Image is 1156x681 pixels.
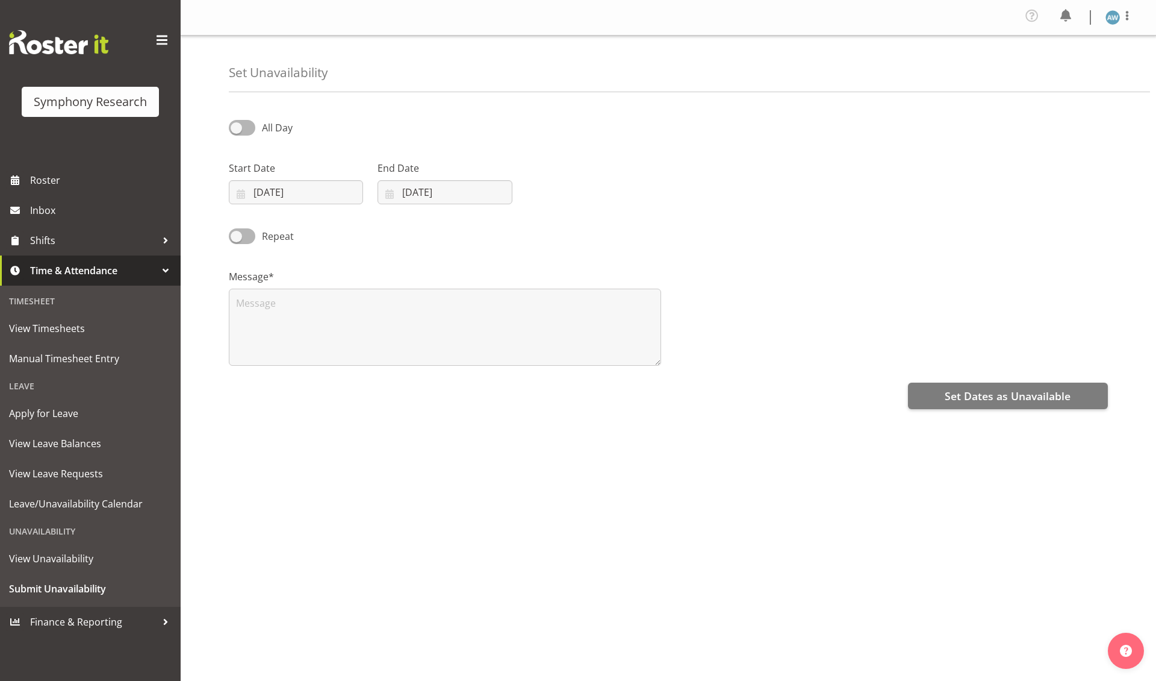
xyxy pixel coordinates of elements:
[262,121,293,134] span: All Day
[908,383,1108,409] button: Set Dates as Unavailable
[1120,645,1132,657] img: help-xxl-2.png
[9,495,172,513] span: Leave/Unavailability Calendar
[9,465,172,483] span: View Leave Requests
[30,613,157,631] span: Finance & Reporting
[30,171,175,189] span: Roster
[30,231,157,249] span: Shifts
[229,269,661,284] label: Message*
[9,319,172,337] span: View Timesheets
[3,344,178,374] a: Manual Timesheet Entry
[34,93,147,111] div: Symphony Research
[3,313,178,344] a: View Timesheets
[9,350,172,368] span: Manual Timesheet Entry
[1105,10,1120,25] img: angela-ward1839.jpg
[3,428,178,459] a: View Leave Balances
[378,161,512,175] label: End Date
[229,66,328,80] h4: Set Unavailability
[30,201,175,219] span: Inbox
[3,459,178,489] a: View Leave Requests
[229,180,363,204] input: Click to select...
[378,180,512,204] input: Click to select...
[30,262,157,280] span: Time & Attendance
[9,404,172,422] span: Apply for Leave
[9,435,172,453] span: View Leave Balances
[9,30,108,54] img: Rosterit website logo
[3,574,178,604] a: Submit Unavailability
[3,544,178,574] a: View Unavailability
[3,519,178,544] div: Unavailability
[3,489,178,519] a: Leave/Unavailability Calendar
[945,388,1071,404] span: Set Dates as Unavailable
[9,550,172,568] span: View Unavailability
[229,161,363,175] label: Start Date
[3,398,178,428] a: Apply for Leave
[255,229,294,243] span: Repeat
[3,289,178,313] div: Timesheet
[3,374,178,398] div: Leave
[9,580,172,598] span: Submit Unavailability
